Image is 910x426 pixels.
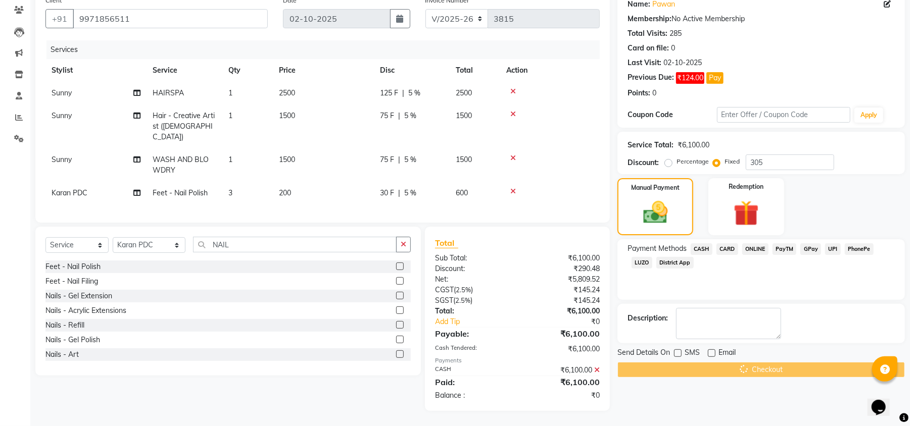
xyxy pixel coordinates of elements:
span: CARD [716,243,738,255]
span: Email [719,347,736,360]
div: Previous Due: [628,72,674,84]
th: Action [500,59,600,82]
div: ₹6,100.00 [517,328,607,340]
div: Sub Total: [427,253,517,263]
div: Cash Tendered: [427,344,517,354]
div: ₹6,100.00 [517,344,607,354]
span: Send Details On [617,347,670,360]
div: ( ) [427,285,517,295]
input: Search by Name/Mobile/Email/Code [73,9,268,28]
div: Total: [427,306,517,316]
span: Sunny [52,111,72,120]
span: GPay [800,243,821,255]
div: ₹5,809.52 [517,274,607,285]
span: Sunny [52,155,72,164]
span: LUZO [632,257,652,269]
span: WASH AND BLOWDRY [153,155,209,175]
span: 5 % [408,88,420,98]
span: 75 F [380,154,394,165]
div: ₹6,100.00 [517,253,607,263]
button: +91 [45,9,74,28]
div: No Active Membership [628,14,895,24]
input: Enter Offer / Coupon Code [717,107,850,123]
div: ₹290.48 [517,263,607,274]
div: ₹145.24 [517,295,607,306]
th: Qty [222,59,273,82]
div: Nails - Art [45,349,79,360]
div: Services [46,40,607,59]
div: Net: [427,274,517,285]
div: Service Total: [628,140,674,150]
div: ₹6,100.00 [678,140,709,150]
span: CASH [691,243,712,255]
div: Card on file: [628,43,669,54]
span: UPI [825,243,841,255]
th: Service [147,59,222,82]
label: Redemption [729,182,763,191]
th: Price [273,59,374,82]
span: 5 % [404,188,416,198]
div: Paid: [427,376,517,388]
span: | [398,111,400,121]
iframe: chat widget [868,386,900,416]
div: 0 [652,88,656,98]
div: ( ) [427,295,517,306]
span: 1 [228,111,232,120]
label: Fixed [725,157,740,166]
div: Feet - Nail Polish [45,261,101,272]
span: 5 % [404,154,416,165]
div: ₹0 [517,390,607,401]
span: 2.5% [455,296,470,304]
th: Stylist [45,59,147,82]
th: Disc [374,59,450,82]
span: Karan PDC [52,188,87,197]
span: 2500 [456,88,472,97]
span: Sunny [52,88,72,97]
span: CGST [435,285,454,294]
div: Membership: [628,14,672,24]
span: 200 [279,188,291,197]
span: 1 [228,88,232,97]
div: Discount: [427,263,517,274]
span: 1 [228,155,232,164]
div: Feet - Nail Filing [45,276,98,287]
div: Last Visit: [628,58,661,68]
span: Payment Methods [628,243,687,254]
span: HAIRSPA [153,88,184,97]
div: Nails - Refill [45,320,84,331]
div: 02-10-2025 [663,58,702,68]
div: CASH [427,365,517,376]
span: PayTM [773,243,797,255]
div: Payments [435,356,600,365]
label: Manual Payment [631,183,680,192]
span: 2500 [279,88,295,97]
span: 2.5% [456,286,471,294]
input: Search or Scan [193,237,397,252]
div: Coupon Code [628,110,716,120]
button: Apply [854,108,883,123]
div: Balance : [427,390,517,401]
span: District App [656,257,694,269]
div: Total Visits: [628,28,667,39]
span: 5 % [404,111,416,121]
img: _gift.svg [726,197,767,229]
div: ₹0 [533,316,607,327]
span: 600 [456,188,468,197]
button: Pay [706,72,724,84]
span: PhonePe [845,243,874,255]
span: 30 F [380,188,394,198]
span: ONLINE [742,243,769,255]
span: Total [435,238,458,248]
span: 75 F [380,111,394,121]
div: ₹6,100.00 [517,365,607,376]
span: | [398,154,400,165]
div: Description: [628,313,668,324]
div: Nails - Gel Polish [45,335,100,345]
div: Payable: [427,328,517,340]
span: SGST [435,296,453,305]
span: | [398,188,400,198]
div: 285 [669,28,682,39]
span: Feet - Nail Polish [153,188,208,197]
div: Nails - Acrylic Extensions [45,305,126,316]
span: | [402,88,404,98]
